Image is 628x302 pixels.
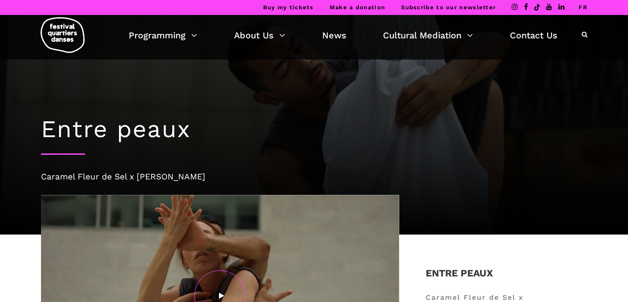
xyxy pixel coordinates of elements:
[41,17,85,53] img: logo-fqd-med
[41,170,587,183] div: Caramel Fleur de Sel x [PERSON_NAME]
[401,4,496,11] a: Subscribe to our newsletter
[322,28,346,43] a: News
[330,4,386,11] a: Make a donation
[129,28,197,43] a: Programming
[579,4,587,11] a: FR
[234,28,285,43] a: About Us
[510,28,557,43] a: Contact Us
[41,115,587,144] h1: Entre peaux
[426,265,493,287] h4: Entre Peaux
[383,28,473,43] a: Cultural Mediation
[263,4,314,11] a: Buy my tickets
